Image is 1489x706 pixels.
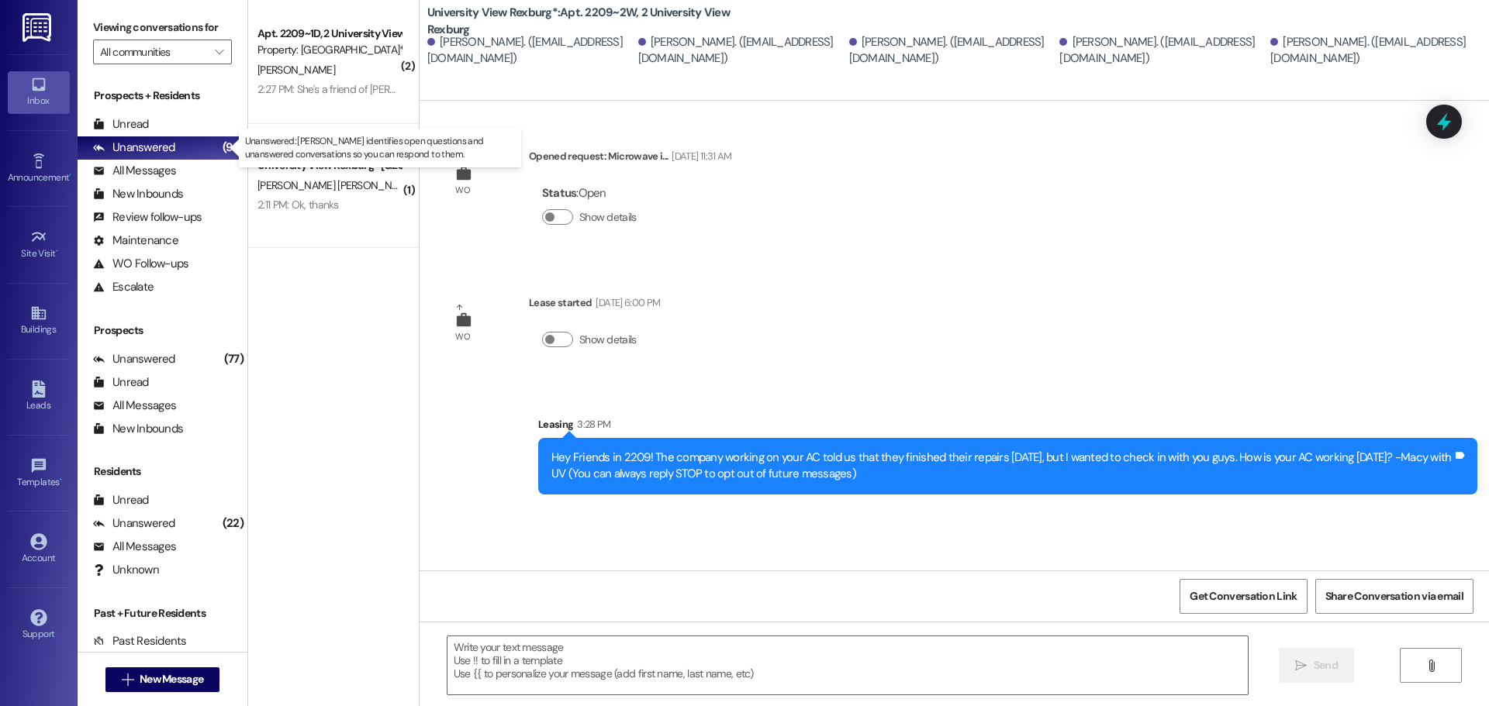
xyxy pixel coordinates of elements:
div: [PERSON_NAME]. ([EMAIL_ADDRESS][DOMAIN_NAME]) [1270,34,1477,67]
a: Site Visit • [8,224,70,266]
div: [DATE] 6:00 PM [592,294,660,311]
div: (99) [219,136,247,160]
span: • [56,246,58,257]
img: ResiDesk Logo [22,13,54,42]
div: Prospects + Residents [78,88,247,104]
div: All Messages [93,398,176,414]
span: Get Conversation Link [1190,588,1297,604]
label: Show details [579,332,637,348]
a: Templates • [8,453,70,494]
a: Leads [8,376,70,418]
div: Unread [93,374,149,391]
div: (22) [219,511,247,536]
div: Prospects [78,322,247,339]
div: [PERSON_NAME]. ([EMAIL_ADDRESS][DOMAIN_NAME]) [427,34,634,67]
div: : Open [542,181,643,205]
div: Opened request: Microwave i... [529,148,732,170]
div: Lease started [529,294,660,316]
div: All Messages [93,539,176,555]
div: Property: [GEOGRAPHIC_DATA]* [257,42,401,58]
i:  [1295,660,1307,672]
div: Unread [93,492,149,508]
div: Past Residents [93,633,187,649]
div: Hey Friends in 2209! The company working on your AC told us that they finished their repairs [DAT... [551,449,1453,483]
span: • [60,474,62,485]
div: 2:11 PM: Ok, thanks [257,198,339,212]
button: Get Conversation Link [1180,579,1307,614]
span: New Message [140,671,203,687]
div: Unread [93,116,149,133]
div: WO [455,182,470,198]
div: Unanswered [93,351,175,367]
div: Past + Future Residents [78,605,247,622]
span: Share Conversation via email [1325,588,1463,604]
label: Viewing conversations for [93,15,232,40]
p: Unanswered: [PERSON_NAME] identifies open questions and unanswered conversations so you can respo... [245,135,515,161]
div: New Inbounds [93,186,183,202]
a: Buildings [8,300,70,342]
i:  [1425,660,1437,672]
div: [DATE] 11:31 AM [668,148,731,164]
a: Inbox [8,71,70,113]
div: Unanswered [93,515,175,532]
a: Support [8,604,70,646]
span: [PERSON_NAME] [257,63,335,77]
input: All communities [100,40,207,64]
div: 3:28 PM [573,416,610,432]
div: Review follow-ups [93,209,202,226]
div: 2:27 PM: She's a friend of [PERSON_NAME]'s [257,82,454,96]
div: New Inbounds [93,421,183,437]
b: Status [542,185,577,201]
span: Send [1314,657,1338,673]
i:  [215,46,223,58]
span: • [69,170,71,181]
div: Residents [78,463,247,480]
span: [PERSON_NAME] [PERSON_NAME] [257,178,415,192]
div: WO Follow-ups [93,256,188,272]
div: [PERSON_NAME]. ([EMAIL_ADDRESS][DOMAIN_NAME]) [849,34,1056,67]
label: Show details [579,209,637,226]
div: Apt. 2209~1D, 2 University View Rexburg [257,26,401,42]
button: Send [1279,648,1354,683]
button: Share Conversation via email [1315,579,1473,614]
div: (77) [220,347,247,371]
i:  [122,673,133,686]
div: Escalate [93,279,154,295]
div: WO [455,329,470,345]
a: Account [8,529,70,570]
div: Unanswered [93,139,175,156]
div: Leasing [538,416,1477,438]
div: [PERSON_NAME]. ([EMAIL_ADDRESS][DOMAIN_NAME]) [638,34,845,67]
button: New Message [105,667,220,692]
b: University View Rexburg*: Apt. 2209~2W, 2 University View Rexburg [427,5,738,38]
div: [PERSON_NAME]. ([EMAIL_ADDRESS][DOMAIN_NAME]) [1059,34,1266,67]
div: Maintenance [93,232,178,249]
div: All Messages [93,163,176,179]
div: Unknown [93,562,159,578]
